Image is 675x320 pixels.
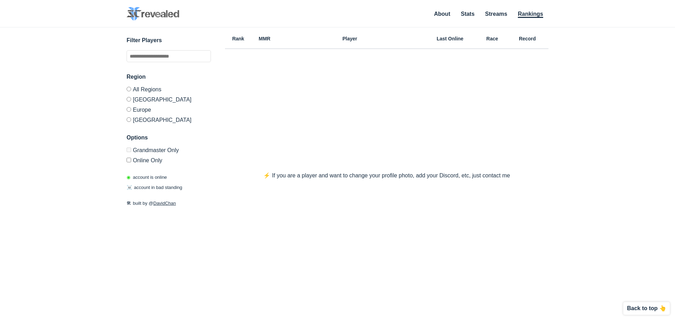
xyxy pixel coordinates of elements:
[127,87,211,94] label: All Regions
[127,107,131,112] input: Europe
[627,306,666,311] p: Back to top 👆
[461,11,475,17] a: Stats
[506,36,548,41] h6: Record
[225,36,251,41] h6: Rank
[127,148,211,155] label: Only Show accounts currently in Grandmaster
[127,115,211,123] label: [GEOGRAPHIC_DATA]
[127,36,211,45] h3: Filter Players
[153,201,176,206] a: DavidChan
[127,148,131,152] input: Grandmaster Only
[434,11,450,17] a: About
[422,36,478,41] h6: Last Online
[127,184,182,191] p: account in bad standing
[127,7,179,21] img: SC2 Revealed
[278,36,422,41] h6: Player
[127,97,131,102] input: [GEOGRAPHIC_DATA]
[127,200,211,207] p: built by @
[127,117,131,122] input: [GEOGRAPHIC_DATA]
[249,171,524,180] p: ⚡️ If you are a player and want to change your profile photo, add your Discord, etc, just contact me
[127,158,131,162] input: Online Only
[127,94,211,104] label: [GEOGRAPHIC_DATA]
[251,36,278,41] h6: MMR
[127,185,132,190] span: ☠️
[127,174,167,181] p: account is online
[485,11,507,17] a: Streams
[478,36,506,41] h6: Race
[518,11,543,18] a: Rankings
[127,201,131,206] span: 🛠
[127,155,211,163] label: Only show accounts currently laddering
[127,133,211,142] h3: Options
[127,104,211,115] label: Europe
[127,175,130,180] span: ◉
[127,73,211,81] h3: Region
[127,87,131,91] input: All Regions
